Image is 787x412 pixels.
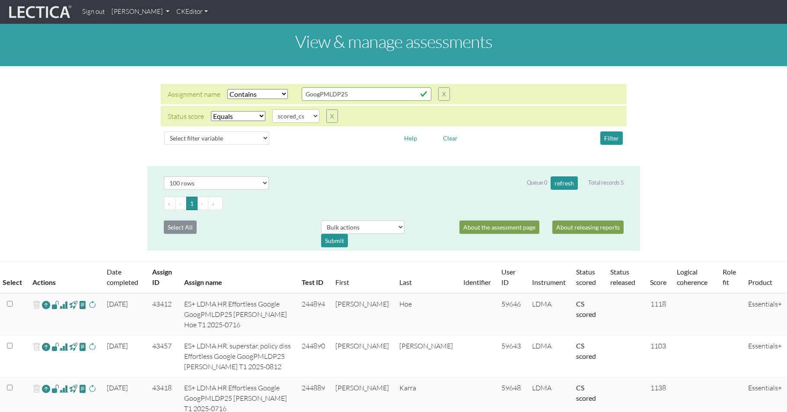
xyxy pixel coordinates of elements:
a: Date completed [107,268,138,286]
div: Queue 0 Total records 5 [527,176,624,190]
span: view [79,383,87,393]
span: view [79,300,87,310]
a: CKEditor [173,3,211,20]
td: 244894 [296,293,330,335]
button: Clear [439,131,462,145]
span: 1118 [650,300,666,308]
span: view [79,342,87,351]
a: Status scored [576,268,596,286]
a: About releasing reports [552,220,624,234]
td: ES+ LDMA HR Effortless Google GoogPMLDP25 [PERSON_NAME] Hoe T1 2025-0716 [179,293,296,335]
span: view [51,300,60,310]
th: Actions [27,262,102,294]
div: Submit [321,234,348,247]
td: [PERSON_NAME] [394,335,458,377]
a: Reopen [42,383,50,395]
a: Status released [610,268,635,286]
a: Reopen [42,341,50,353]
button: Go to page 1 [186,197,198,210]
td: LDMA [527,335,571,377]
button: Help [400,131,421,145]
td: Hoe [394,293,458,335]
span: view [69,342,77,351]
img: lecticalive [7,4,72,20]
ul: Pagination [164,197,624,210]
a: Help [400,133,421,141]
span: view [69,300,77,310]
th: Assign ID [147,262,179,294]
span: Analyst score [60,342,68,352]
td: Essentials+ [743,293,787,335]
span: rescore [88,342,96,352]
a: Role fit [723,268,736,286]
span: view [51,383,60,393]
td: [DATE] [102,293,147,335]
a: About the assessment page [459,220,539,234]
a: Completed = assessment has been completed; CS scored = assessment has been CLAS scored; LS scored... [576,383,596,402]
td: 43412 [147,293,179,335]
td: [PERSON_NAME] [330,335,394,377]
span: delete [32,341,41,353]
span: view [69,383,77,393]
a: Last [399,278,412,286]
a: First [335,278,349,286]
a: User ID [501,268,516,286]
td: [DATE] [102,335,147,377]
td: 59646 [496,293,527,335]
a: Score [650,278,666,286]
td: 43457 [147,335,179,377]
button: Select All [164,220,197,234]
a: Instrument [532,278,566,286]
button: X [438,87,450,101]
div: Assignment name [168,89,220,99]
a: Identifier [463,278,491,286]
td: [PERSON_NAME] [330,293,394,335]
a: Completed = assessment has been completed; CS scored = assessment has been CLAS scored; LS scored... [576,300,596,318]
span: view [51,342,60,351]
span: Analyst score [60,300,68,310]
span: 1103 [650,342,666,350]
a: Completed = assessment has been completed; CS scored = assessment has been CLAS scored; LS scored... [576,342,596,360]
span: rescore [88,300,96,310]
td: 244890 [296,335,330,377]
button: X [326,109,338,123]
button: refresh [551,176,578,190]
a: Product [748,278,772,286]
a: [PERSON_NAME] [108,3,173,20]
span: 1138 [650,383,666,392]
td: ES+ LDMA HR, superstar, policy diss Effortless Google GoogPMLDP25 [PERSON_NAME] T1 2025-0812 [179,335,296,377]
td: LDMA [527,293,571,335]
th: Assign name [179,262,296,294]
th: Test ID [296,262,330,294]
td: Essentials+ [743,335,787,377]
button: Filter [600,131,623,145]
a: Reopen [42,299,50,311]
a: Sign out [79,3,108,20]
div: Status score [168,111,204,121]
span: rescore [88,383,96,394]
span: delete [32,299,41,311]
span: Analyst score [60,383,68,394]
span: delete [32,383,41,395]
a: Logical coherence [677,268,707,286]
td: 59643 [496,335,527,377]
